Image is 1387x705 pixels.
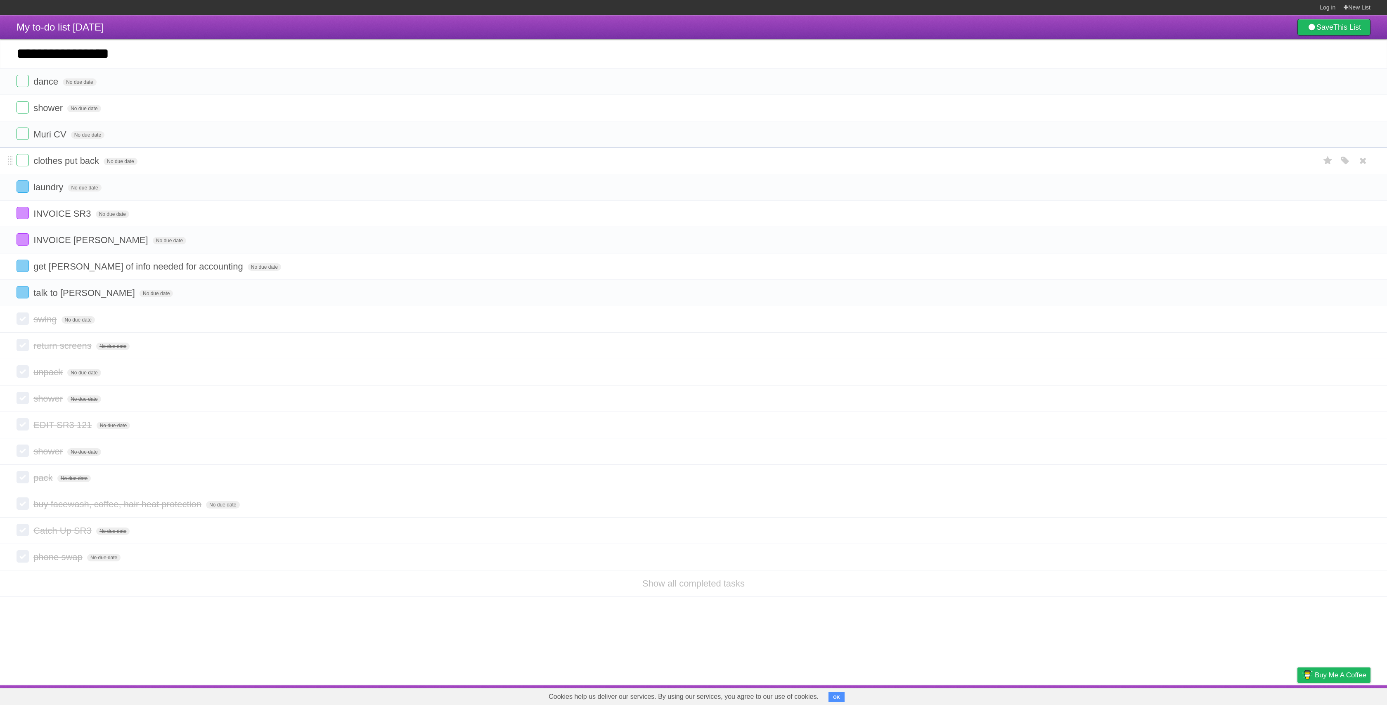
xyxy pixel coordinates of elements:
span: No due date [153,237,186,244]
span: No due date [67,105,101,112]
label: Done [17,365,29,378]
span: No due date [87,554,121,561]
label: Done [17,75,29,87]
label: Done [17,101,29,114]
span: dance [33,76,60,87]
label: Done [17,260,29,272]
label: Done [17,154,29,166]
span: No due date [67,448,101,456]
span: No due date [68,184,101,192]
img: Buy me a coffee [1302,668,1313,682]
span: phone swap [33,552,85,562]
label: Done [17,550,29,563]
span: unpack [33,367,65,377]
span: No due date [104,158,137,165]
span: Catch Up SR3 [33,525,94,536]
a: About [1188,687,1205,703]
span: No due date [67,369,101,376]
span: Cookies help us deliver our services. By using our services, you agree to our use of cookies. [540,688,827,705]
a: Show all completed tasks [642,578,745,589]
span: No due date [96,528,130,535]
span: laundry [33,182,65,192]
b: This List [1333,23,1361,31]
span: INVOICE [PERSON_NAME] [33,235,150,245]
button: OK [828,692,845,702]
span: No due date [140,290,173,297]
span: return screens [33,341,94,351]
label: Star task [1320,154,1336,168]
label: Done [17,207,29,219]
span: pack [33,473,54,483]
label: Done [17,128,29,140]
a: Terms [1259,687,1277,703]
label: Done [17,497,29,510]
span: shower [33,103,65,113]
label: Done [17,312,29,325]
label: Done [17,445,29,457]
label: Done [17,180,29,193]
label: Done [17,392,29,404]
span: shower [33,393,65,404]
a: Privacy [1287,687,1308,703]
a: Developers [1215,687,1248,703]
label: Done [17,418,29,431]
span: get [PERSON_NAME] of info needed for accounting [33,261,245,272]
label: Done [17,233,29,246]
label: Done [17,524,29,536]
label: Done [17,286,29,298]
span: clothes put back [33,156,101,166]
span: No due date [63,78,96,86]
span: talk to [PERSON_NAME] [33,288,137,298]
span: shower [33,446,65,457]
a: SaveThis List [1297,19,1370,35]
a: Buy me a coffee [1297,667,1370,683]
span: Buy me a coffee [1315,668,1366,682]
label: Done [17,471,29,483]
span: EDIT SR3 121 [33,420,94,430]
span: swing [33,314,59,324]
span: No due date [71,131,104,139]
span: No due date [62,316,95,324]
span: No due date [67,395,101,403]
span: No due date [57,475,91,482]
span: No due date [96,211,129,218]
a: Suggest a feature [1318,687,1370,703]
label: Done [17,339,29,351]
span: buy facewash, coffee, hair heat protection [33,499,204,509]
span: INVOICE SR3 [33,208,93,219]
span: No due date [248,263,281,271]
span: No due date [206,501,239,509]
span: Muri CV [33,129,68,140]
span: No due date [97,422,130,429]
span: No due date [96,343,130,350]
span: My to-do list [DATE] [17,21,104,33]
